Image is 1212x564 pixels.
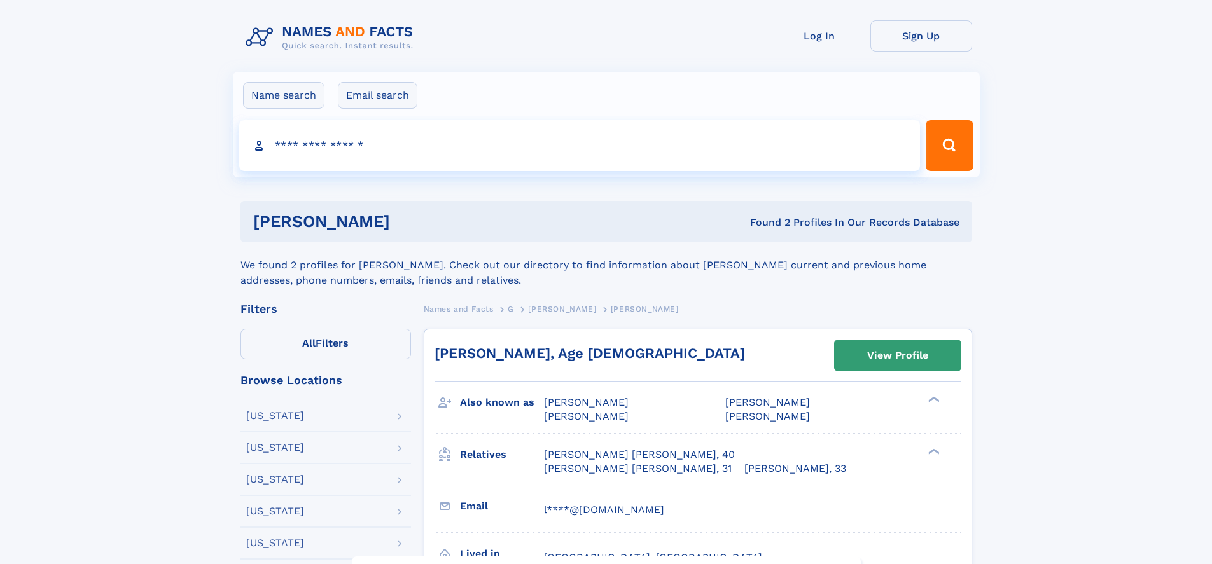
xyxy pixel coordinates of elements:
[239,120,921,171] input: search input
[246,443,304,453] div: [US_STATE]
[253,214,570,230] h1: [PERSON_NAME]
[460,392,544,413] h3: Also known as
[925,447,940,455] div: ❯
[246,411,304,421] div: [US_STATE]
[424,301,494,317] a: Names and Facts
[528,301,596,317] a: [PERSON_NAME]
[302,337,316,349] span: All
[240,375,411,386] div: Browse Locations
[243,82,324,109] label: Name search
[460,495,544,517] h3: Email
[769,20,870,52] a: Log In
[246,538,304,548] div: [US_STATE]
[744,462,846,476] a: [PERSON_NAME], 33
[240,242,972,288] div: We found 2 profiles for [PERSON_NAME]. Check out our directory to find information about [PERSON_...
[544,448,735,462] a: [PERSON_NAME] [PERSON_NAME], 40
[725,396,810,408] span: [PERSON_NAME]
[544,396,629,408] span: [PERSON_NAME]
[240,329,411,359] label: Filters
[925,395,940,404] div: ❯
[544,551,762,563] span: [GEOGRAPHIC_DATA], [GEOGRAPHIC_DATA]
[870,20,972,52] a: Sign Up
[835,340,961,371] a: View Profile
[926,120,973,171] button: Search Button
[246,506,304,516] div: [US_STATE]
[338,82,417,109] label: Email search
[544,462,732,476] a: [PERSON_NAME] [PERSON_NAME], 31
[246,474,304,485] div: [US_STATE]
[508,305,514,313] span: G
[725,410,810,422] span: [PERSON_NAME]
[508,301,514,317] a: G
[528,305,596,313] span: [PERSON_NAME]
[867,341,928,370] div: View Profile
[570,216,959,230] div: Found 2 Profiles In Our Records Database
[460,444,544,465] h3: Relatives
[611,305,679,313] span: [PERSON_NAME]
[544,410,629,422] span: [PERSON_NAME]
[435,345,745,361] a: [PERSON_NAME], Age [DEMOGRAPHIC_DATA]
[240,20,424,55] img: Logo Names and Facts
[240,303,411,315] div: Filters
